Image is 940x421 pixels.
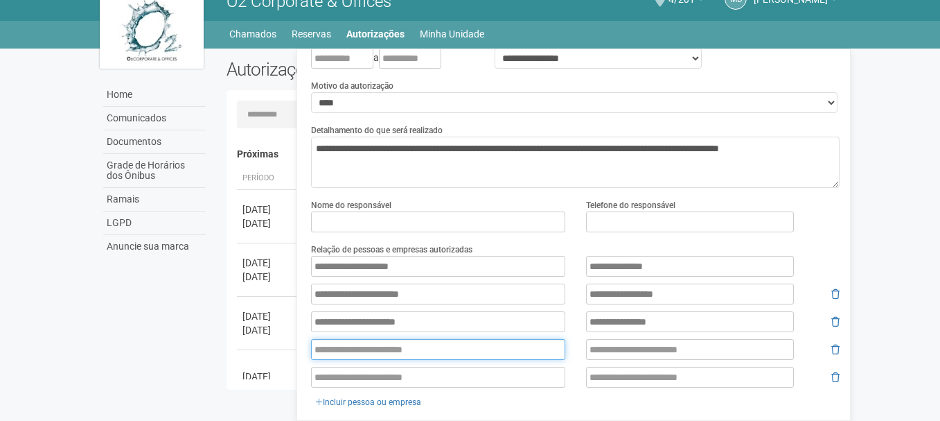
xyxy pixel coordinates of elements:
label: Motivo da autorização [311,80,393,92]
i: Remover [831,317,840,327]
i: Remover [831,345,840,354]
div: [DATE] [242,370,294,384]
label: Detalhamento do que será realizado [311,124,443,137]
div: [DATE] [242,323,294,337]
div: [DATE] [242,270,294,284]
div: [DATE] [242,216,294,230]
label: Relação de pessoas e empresas autorizadas [311,243,472,256]
a: Autorizações [346,24,405,44]
a: Chamados [229,24,276,44]
a: Documentos [103,130,206,154]
a: Minha Unidade [420,24,484,44]
a: Incluir pessoa ou empresa [311,395,425,410]
div: [DATE] [242,256,294,270]
h2: Autorizações [227,59,523,80]
a: LGPD [103,212,206,235]
a: Grade de Horários dos Ônibus [103,154,206,188]
a: Home [103,83,206,107]
div: [DATE] [242,203,294,216]
a: Comunicados [103,107,206,130]
a: Anuncie sua marca [103,235,206,258]
label: Nome do responsável [311,199,391,212]
h4: Próximas [237,149,831,160]
a: Ramais [103,188,206,212]
div: a [311,48,473,69]
div: [DATE] [242,309,294,323]
a: Reservas [292,24,331,44]
label: Telefone do responsável [586,199,675,212]
th: Período [237,167,299,190]
i: Remover [831,372,840,382]
i: Remover [831,289,840,299]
